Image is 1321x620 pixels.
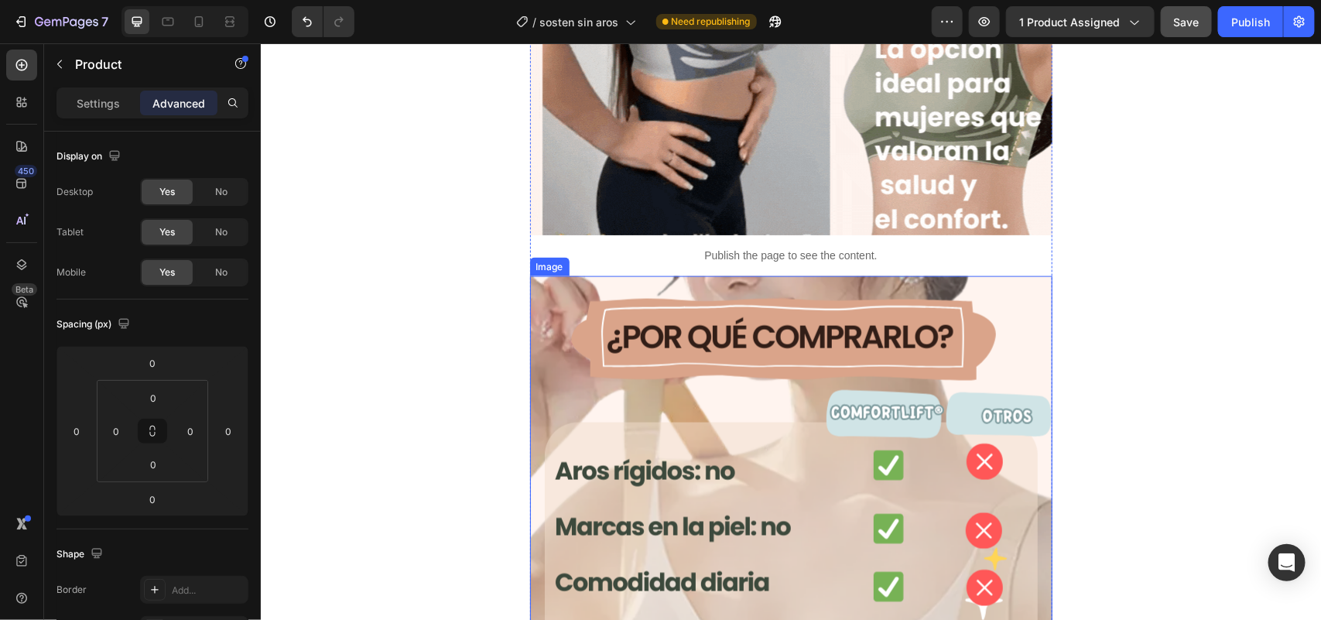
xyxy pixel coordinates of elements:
div: Image [272,217,306,231]
div: Desktop [56,185,93,199]
div: Mobile [56,265,86,279]
p: Advanced [152,95,205,111]
span: / [533,14,537,30]
div: Border [56,583,87,597]
input: 0px [138,453,169,476]
input: 0 [217,420,240,443]
span: No [215,185,228,199]
input: 0px [138,386,169,409]
div: Display on [56,146,124,167]
div: 450 [15,165,37,177]
button: 1 product assigned [1006,6,1155,37]
div: Undo/Redo [292,6,354,37]
p: 7 [101,12,108,31]
div: Tablet [56,225,84,239]
span: Save [1174,15,1200,29]
button: Publish [1218,6,1283,37]
span: No [215,225,228,239]
input: 0 [65,420,88,443]
span: 1 product assigned [1019,14,1120,30]
div: Shape [56,544,106,565]
button: Save [1161,6,1212,37]
div: Publish [1231,14,1270,30]
p: Product [75,55,207,74]
span: Need republishing [672,15,751,29]
input: 0 [137,351,168,375]
p: Publish the page to see the content. [269,204,792,221]
button: 7 [6,6,115,37]
iframe: Design area [261,43,1321,620]
span: Yes [159,265,175,279]
p: Settings [77,95,120,111]
span: Yes [159,225,175,239]
input: 0px [104,420,128,443]
div: Add... [172,584,245,598]
span: Yes [159,185,175,199]
div: Beta [12,283,37,296]
input: 0 [137,488,168,511]
input: 0px [179,420,202,443]
div: Open Intercom Messenger [1268,544,1306,581]
div: Spacing (px) [56,314,133,335]
span: No [215,265,228,279]
span: sosten sin aros [540,14,619,30]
